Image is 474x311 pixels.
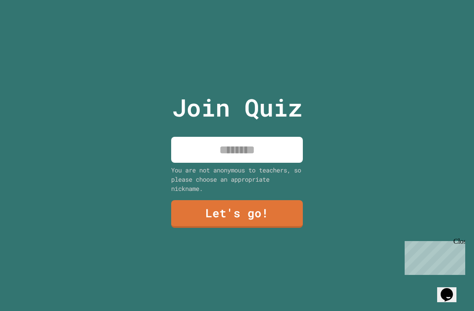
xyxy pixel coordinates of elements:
[171,165,303,193] div: You are not anonymous to teachers, so please choose an appropriate nickname.
[4,4,61,56] div: Chat with us now!Close
[171,200,303,228] a: Let's go!
[401,238,465,275] iframe: chat widget
[172,89,302,126] p: Join Quiz
[437,276,465,302] iframe: chat widget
